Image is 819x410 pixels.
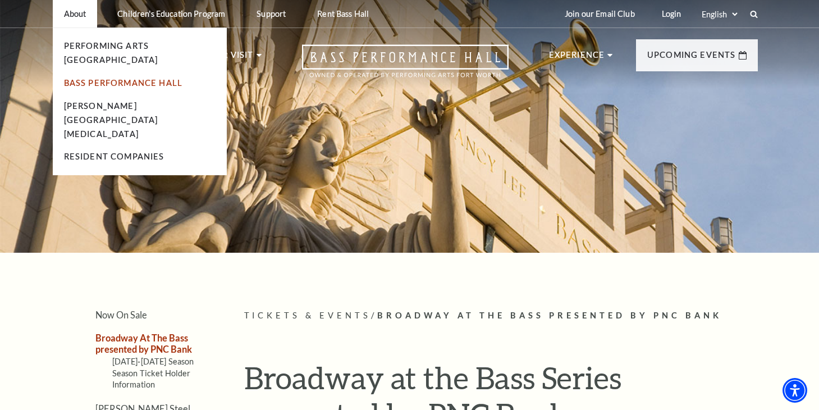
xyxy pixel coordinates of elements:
[244,311,372,320] span: Tickets & Events
[95,309,147,320] a: Now On Sale
[783,378,807,403] div: Accessibility Menu
[117,9,225,19] p: Children's Education Program
[317,9,369,19] p: Rent Bass Hall
[699,9,739,20] select: Select:
[262,44,549,89] a: Open this option
[257,9,286,19] p: Support
[377,311,722,320] span: Broadway At The Bass presented by PNC Bank
[64,41,158,65] a: Performing Arts [GEOGRAPHIC_DATA]
[64,9,86,19] p: About
[64,152,164,161] a: Resident Companies
[112,368,191,389] a: Season Ticket Holder Information
[64,101,158,139] a: [PERSON_NAME][GEOGRAPHIC_DATA][MEDICAL_DATA]
[244,309,758,323] p: /
[549,48,605,69] p: Experience
[64,78,183,88] a: Bass Performance Hall
[647,48,736,69] p: Upcoming Events
[112,357,194,366] a: [DATE]-[DATE] Season
[95,332,192,354] a: Broadway At The Bass presented by PNC Bank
